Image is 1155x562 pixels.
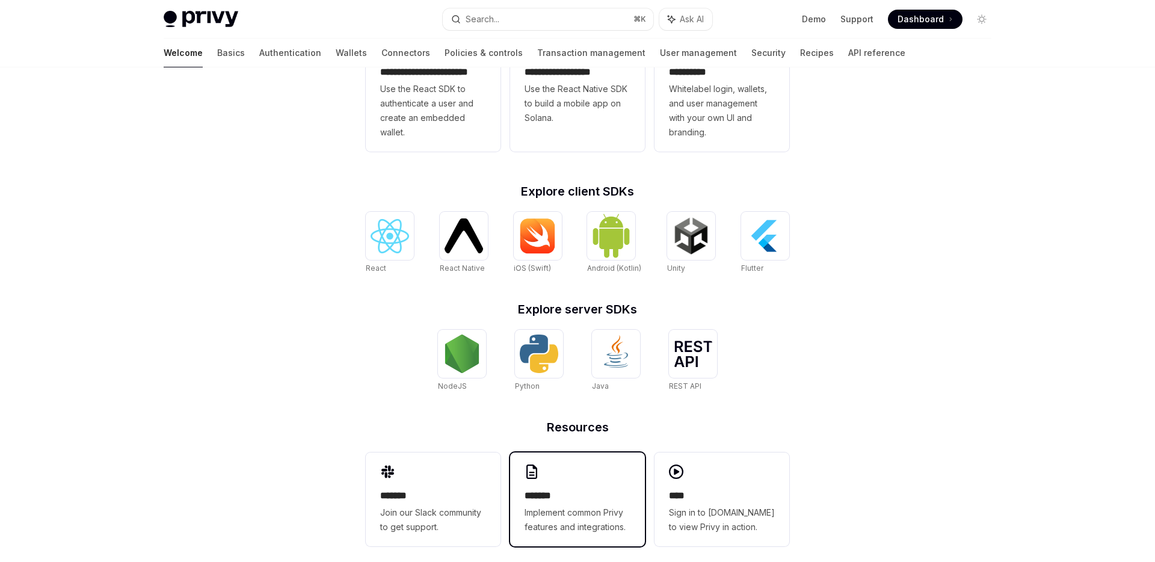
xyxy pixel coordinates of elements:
[667,264,685,273] span: Unity
[672,217,710,255] img: Unity
[443,8,653,30] button: Search...⌘K
[667,212,715,274] a: UnityUnity
[898,13,944,25] span: Dashboard
[515,381,540,391] span: Python
[654,29,789,152] a: **** *****Whitelabel login, wallets, and user management with your own UI and branding.
[669,330,717,392] a: REST APIREST API
[587,212,641,274] a: Android (Kotlin)Android (Kotlin)
[438,330,486,392] a: NodeJSNodeJS
[840,13,873,25] a: Support
[217,39,245,67] a: Basics
[800,39,834,67] a: Recipes
[669,82,775,140] span: Whitelabel login, wallets, and user management with your own UI and branding.
[440,264,485,273] span: React Native
[519,218,557,254] img: iOS (Swift)
[514,212,562,274] a: iOS (Swift)iOS (Swift)
[164,11,238,28] img: light logo
[381,39,430,67] a: Connectors
[336,39,367,67] a: Wallets
[592,381,609,391] span: Java
[510,452,645,546] a: **** **Implement common Privy features and integrations.
[380,82,486,140] span: Use the React SDK to authenticate a user and create an embedded wallet.
[802,13,826,25] a: Demo
[514,264,551,273] span: iOS (Swift)
[751,39,786,67] a: Security
[366,185,789,197] h2: Explore client SDKs
[741,212,789,274] a: FlutterFlutter
[669,381,701,391] span: REST API
[537,39,645,67] a: Transaction management
[592,213,630,258] img: Android (Kotlin)
[746,217,784,255] img: Flutter
[515,330,563,392] a: PythonPython
[440,212,488,274] a: React NativeReact Native
[445,218,483,253] img: React Native
[848,39,905,67] a: API reference
[443,335,481,373] img: NodeJS
[438,381,467,391] span: NodeJS
[520,335,558,373] img: Python
[445,39,523,67] a: Policies & controls
[466,12,499,26] div: Search...
[660,39,737,67] a: User management
[669,505,775,534] span: Sign in to [DOMAIN_NAME] to view Privy in action.
[366,212,414,274] a: ReactReact
[380,505,486,534] span: Join our Slack community to get support.
[366,264,386,273] span: React
[259,39,321,67] a: Authentication
[366,421,789,433] h2: Resources
[525,505,630,534] span: Implement common Privy features and integrations.
[972,10,991,29] button: Toggle dark mode
[164,39,203,67] a: Welcome
[674,341,712,367] img: REST API
[597,335,635,373] img: Java
[741,264,763,273] span: Flutter
[587,264,641,273] span: Android (Kotlin)
[633,14,646,24] span: ⌘ K
[371,219,409,253] img: React
[510,29,645,152] a: **** **** **** ***Use the React Native SDK to build a mobile app on Solana.
[888,10,962,29] a: Dashboard
[680,13,704,25] span: Ask AI
[525,82,630,125] span: Use the React Native SDK to build a mobile app on Solana.
[366,303,789,315] h2: Explore server SDKs
[366,452,500,546] a: **** **Join our Slack community to get support.
[659,8,712,30] button: Ask AI
[654,452,789,546] a: ****Sign in to [DOMAIN_NAME] to view Privy in action.
[592,330,640,392] a: JavaJava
